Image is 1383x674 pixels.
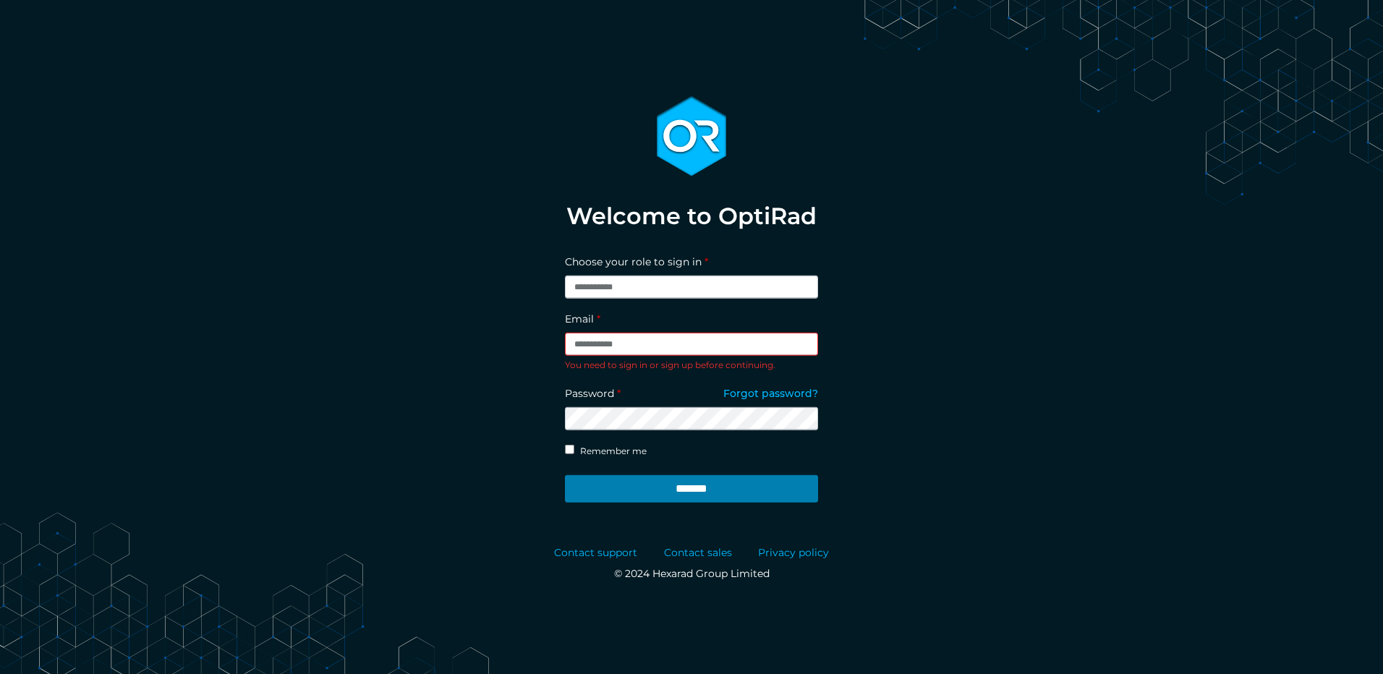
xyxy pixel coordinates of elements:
[554,545,637,560] a: Contact support
[565,312,600,327] label: Email
[758,545,829,560] a: Privacy policy
[723,386,818,407] a: Forgot password?
[565,359,775,370] span: You need to sign in or sign up before continuing.
[554,566,829,581] p: © 2024 Hexarad Group Limited
[664,545,732,560] a: Contact sales
[580,445,647,458] label: Remember me
[565,386,621,401] label: Password
[657,96,726,176] img: optirad_logo-13d80ebaeef41a0bd4daa28750046bb8215ff99b425e875e5b69abade74ad868.svg
[565,255,708,270] label: Choose your role to sign in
